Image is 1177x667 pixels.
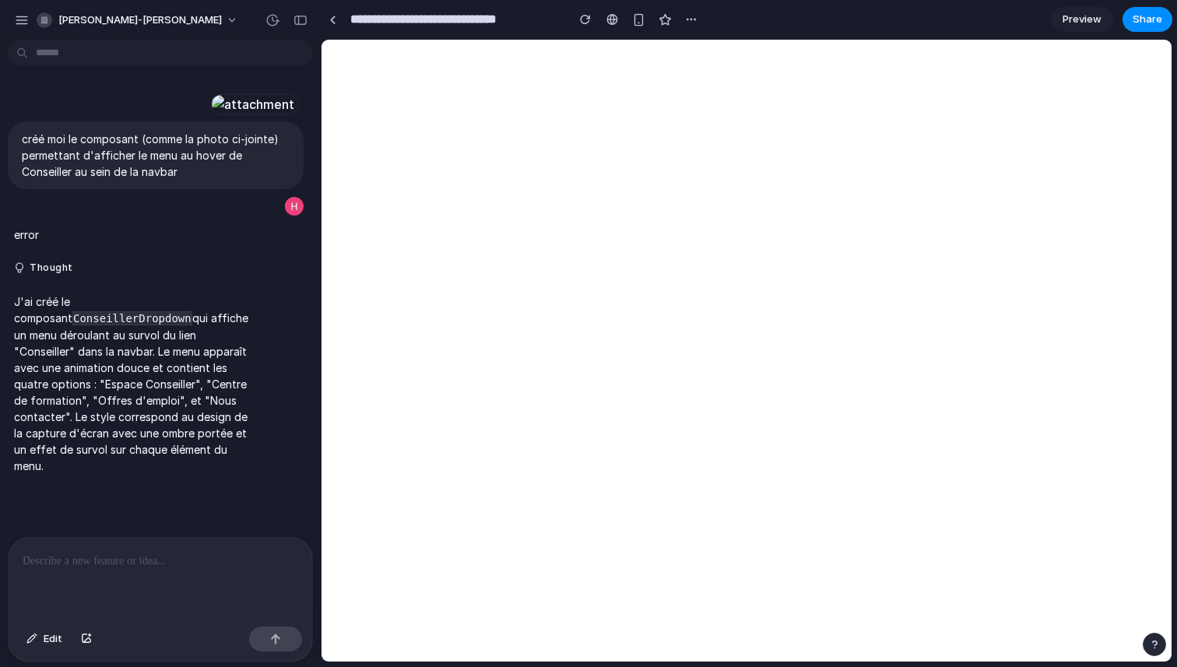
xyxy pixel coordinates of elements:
[30,8,246,33] button: [PERSON_NAME]-[PERSON_NAME]
[58,12,222,28] span: [PERSON_NAME]-[PERSON_NAME]
[1133,12,1162,27] span: Share
[44,631,62,647] span: Edit
[1051,7,1113,32] a: Preview
[19,627,70,651] button: Edit
[1123,7,1172,32] button: Share
[72,311,192,325] code: ConseillerDropdown
[14,293,251,474] p: J'ai créé le composant qui affiche un menu déroulant au survol du lien "Conseiller" dans la navba...
[1063,12,1101,27] span: Preview
[22,131,290,180] p: créé moi le composant (comme la photo ci-jointe) permettant d'afficher le menu au hover de Consei...
[14,226,39,243] p: error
